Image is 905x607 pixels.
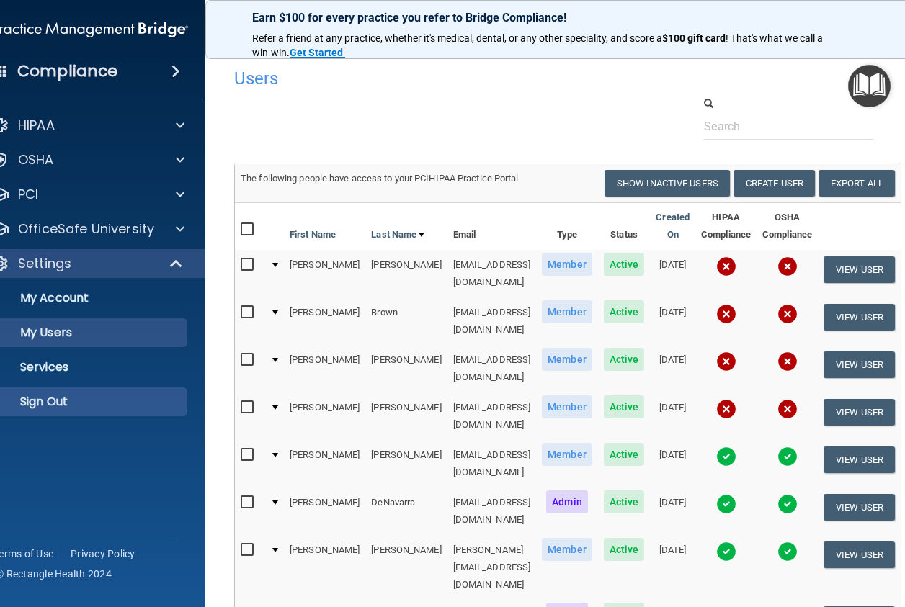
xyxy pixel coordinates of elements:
span: Member [542,348,592,371]
img: cross.ca9f0e7f.svg [716,304,736,324]
img: tick.e7d51cea.svg [777,494,798,514]
h4: Users [234,69,615,88]
a: Created On [656,209,690,243]
img: cross.ca9f0e7f.svg [716,351,736,372]
th: Type [536,203,598,250]
img: tick.e7d51cea.svg [716,446,736,467]
td: [PERSON_NAME] [284,487,365,535]
button: View User [824,446,895,473]
th: HIPAA Compliance [695,203,757,250]
td: Brown [365,297,447,345]
td: [PERSON_NAME] [284,297,365,345]
span: Active [604,443,645,466]
p: Earn $100 for every practice you refer to Bridge Compliance! [252,11,833,24]
td: [PERSON_NAME][EMAIL_ADDRESS][DOMAIN_NAME] [447,535,537,600]
button: View User [824,399,895,426]
span: Active [604,253,645,276]
th: Email [447,203,537,250]
img: cross.ca9f0e7f.svg [716,256,736,276]
td: [PERSON_NAME] [365,440,447,487]
p: OfficeSafe University [18,220,154,238]
button: View User [824,351,895,378]
span: Member [542,395,592,418]
button: View User [824,541,895,568]
span: ! That's what we call a win-win. [252,32,825,58]
td: [EMAIL_ADDRESS][DOMAIN_NAME] [447,297,537,345]
span: Member [542,300,592,323]
span: Member [542,538,592,561]
span: Active [604,538,645,561]
a: Last Name [371,226,424,243]
span: The following people have access to your PCIHIPAA Practice Portal [241,173,519,184]
input: Search [704,113,873,140]
img: tick.e7d51cea.svg [716,494,736,514]
p: Settings [18,255,71,272]
td: [PERSON_NAME] [365,345,447,392]
td: [EMAIL_ADDRESS][DOMAIN_NAME] [447,487,537,535]
a: Privacy Policy [71,547,135,561]
a: Export All [819,170,895,197]
a: First Name [290,226,336,243]
td: [DATE] [650,345,695,392]
button: Open Resource Center [848,65,891,107]
td: [PERSON_NAME] [365,392,447,440]
td: [DATE] [650,535,695,600]
span: Active [604,395,645,418]
p: PCI [18,186,38,203]
span: Admin [546,490,588,513]
span: Active [604,348,645,371]
td: [PERSON_NAME] [365,535,447,600]
img: tick.e7d51cea.svg [716,541,736,562]
button: View User [824,256,895,283]
img: cross.ca9f0e7f.svg [716,399,736,419]
th: Status [598,203,651,250]
a: Get Started [290,47,345,58]
img: cross.ca9f0e7f.svg [777,399,798,419]
span: Active [604,490,645,513]
td: [EMAIL_ADDRESS][DOMAIN_NAME] [447,250,537,297]
td: [EMAIL_ADDRESS][DOMAIN_NAME] [447,440,537,487]
img: tick.e7d51cea.svg [777,541,798,562]
span: Member [542,253,592,276]
td: [PERSON_NAME] [284,392,365,440]
img: tick.e7d51cea.svg [777,446,798,467]
strong: $100 gift card [662,32,726,44]
span: Member [542,443,592,466]
img: cross.ca9f0e7f.svg [777,256,798,276]
td: [DATE] [650,392,695,440]
td: [EMAIL_ADDRESS][DOMAIN_NAME] [447,345,537,392]
button: View User [824,304,895,331]
img: cross.ca9f0e7f.svg [777,351,798,372]
td: [PERSON_NAME] [284,250,365,297]
p: HIPAA [18,117,55,134]
button: Show Inactive Users [605,170,730,197]
td: [PERSON_NAME] [284,440,365,487]
td: DeNavarra [365,487,447,535]
strong: Get Started [290,47,343,58]
td: [PERSON_NAME] [284,535,365,600]
button: View User [824,494,895,521]
td: [EMAIL_ADDRESS][DOMAIN_NAME] [447,392,537,440]
th: OSHA Compliance [757,203,818,250]
td: [DATE] [650,250,695,297]
h4: Compliance [17,61,117,81]
span: Active [604,300,645,323]
p: OSHA [18,151,54,168]
td: [PERSON_NAME] [284,345,365,392]
td: [DATE] [650,440,695,487]
span: Refer a friend at any practice, whether it's medical, dental, or any other speciality, and score a [252,32,662,44]
td: [PERSON_NAME] [365,250,447,297]
button: Create User [734,170,815,197]
img: cross.ca9f0e7f.svg [777,304,798,324]
td: [DATE] [650,487,695,535]
td: [DATE] [650,297,695,345]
